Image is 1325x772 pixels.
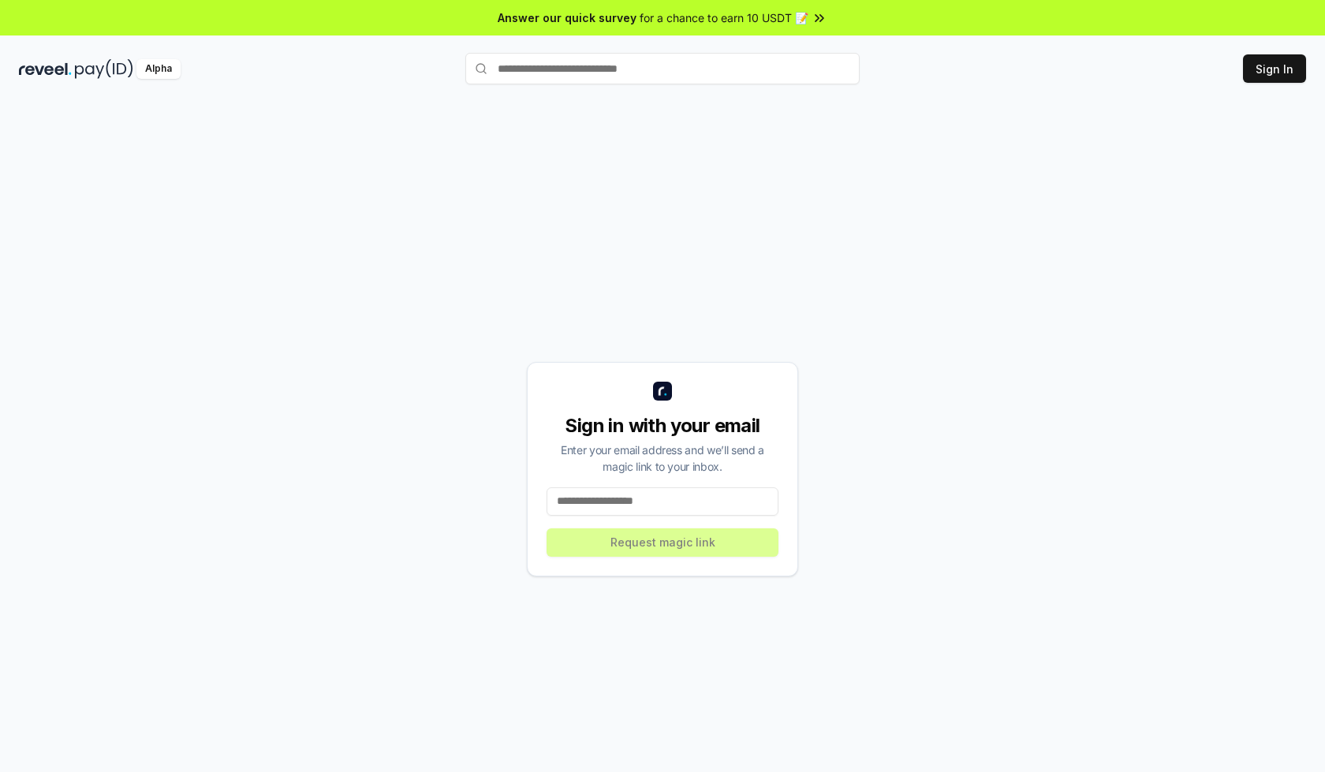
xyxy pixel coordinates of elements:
[136,59,181,79] div: Alpha
[1243,54,1306,83] button: Sign In
[19,59,72,79] img: reveel_dark
[547,442,778,475] div: Enter your email address and we’ll send a magic link to your inbox.
[75,59,133,79] img: pay_id
[640,9,808,26] span: for a chance to earn 10 USDT 📝
[547,413,778,438] div: Sign in with your email
[498,9,636,26] span: Answer our quick survey
[653,382,672,401] img: logo_small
